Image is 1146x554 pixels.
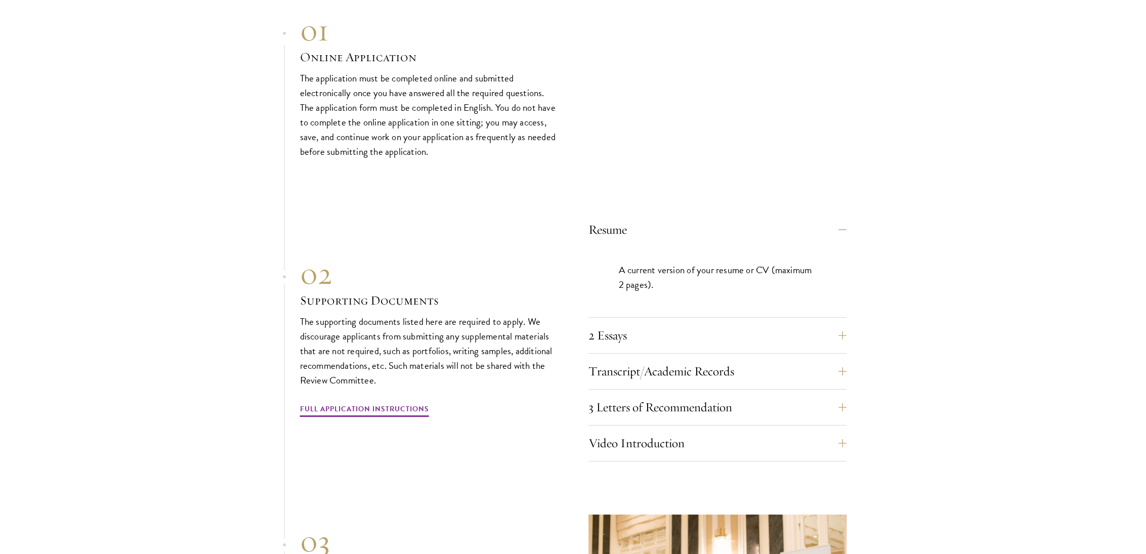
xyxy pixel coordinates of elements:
button: 3 Letters of Recommendation [588,395,846,419]
button: Video Introduction [588,431,846,455]
h3: Online Application [300,49,558,66]
p: The supporting documents listed here are required to apply. We discourage applicants from submitt... [300,314,558,388]
p: The application must be completed online and submitted electronically once you have answered all ... [300,71,558,159]
a: Full Application Instructions [300,403,429,418]
div: 01 [300,12,558,49]
p: A current version of your resume or CV (maximum 2 pages). [619,263,816,292]
button: Resume [588,218,846,242]
h3: Supporting Documents [300,292,558,309]
button: 2 Essays [588,323,846,348]
button: Transcript/Academic Records [588,359,846,383]
div: 02 [300,255,558,292]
